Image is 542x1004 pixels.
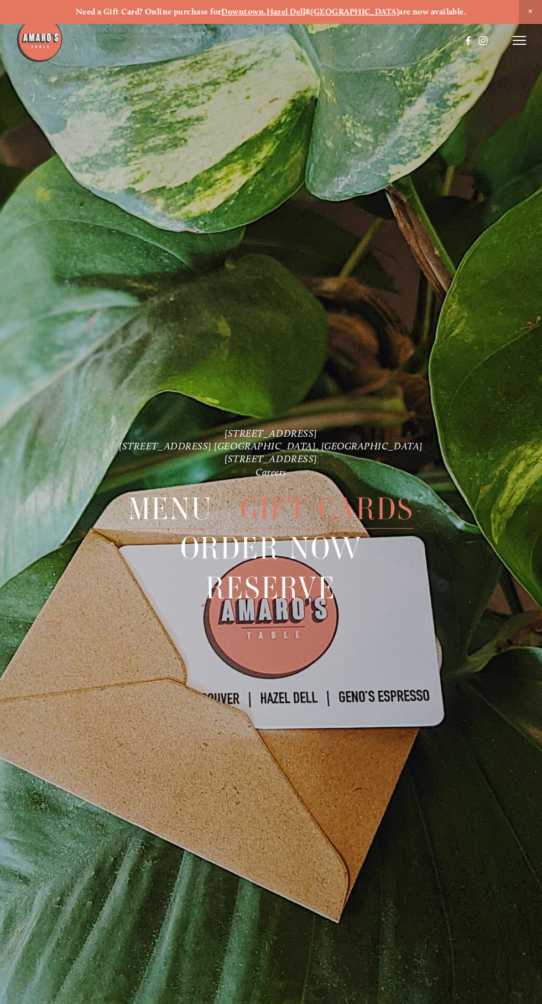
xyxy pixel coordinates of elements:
strong: Need a Gift Card? Online purchase for [76,7,222,17]
strong: are now available. [399,7,466,17]
a: Hazel Dell [267,7,306,17]
a: [STREET_ADDRESS] [225,453,317,465]
a: Careers [256,466,286,478]
strong: & [305,7,311,17]
a: Order Now [180,529,362,568]
a: [GEOGRAPHIC_DATA] [311,7,399,17]
a: [STREET_ADDRESS] [GEOGRAPHIC_DATA], [GEOGRAPHIC_DATA] [119,440,423,452]
a: Gift Cards [240,489,414,528]
a: [STREET_ADDRESS] [225,427,317,439]
a: Menu [128,489,213,528]
img: Amaro's Table [16,16,63,63]
a: Downtown [221,7,264,17]
a: Reserve [206,568,336,607]
strong: , [264,7,266,17]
